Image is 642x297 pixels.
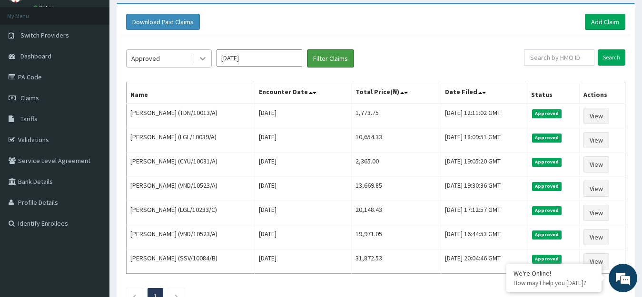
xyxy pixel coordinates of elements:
td: [DATE] [255,128,352,153]
td: 2,365.00 [351,153,441,177]
td: [PERSON_NAME] (LGL/10039/A) [127,128,255,153]
span: Dashboard [20,52,51,60]
td: [DATE] 19:05:20 GMT [441,153,527,177]
th: Name [127,82,255,104]
div: Chat with us now [49,53,160,66]
td: 13,669.85 [351,177,441,201]
span: Approved [532,109,562,118]
input: Search [598,49,625,66]
td: [DATE] [255,225,352,249]
th: Status [527,82,579,104]
a: Add Claim [585,14,625,30]
td: [DATE] 17:12:57 GMT [441,201,527,225]
span: Claims [20,94,39,102]
td: [PERSON_NAME] (VND/10523/A) [127,225,255,249]
span: Switch Providers [20,31,69,39]
span: Approved [532,182,562,191]
span: Approved [532,206,562,215]
td: [PERSON_NAME] (VND/10523/A) [127,177,255,201]
td: [DATE] 18:09:51 GMT [441,128,527,153]
textarea: Type your message and hit 'Enter' [5,197,181,230]
div: We're Online! [514,269,594,278]
td: 1,773.75 [351,104,441,128]
td: [PERSON_NAME] (CYU/10031/A) [127,153,255,177]
td: [DATE] [255,104,352,128]
div: Minimize live chat window [156,5,179,28]
span: Approved [532,230,562,239]
a: Online [33,4,56,11]
td: 19,971.05 [351,225,441,249]
td: [PERSON_NAME] (TDN/10013/A) [127,104,255,128]
td: [DATE] 20:04:46 GMT [441,249,527,274]
td: 20,148.43 [351,201,441,225]
td: [DATE] [255,153,352,177]
a: View [583,156,609,172]
a: View [583,229,609,245]
span: Tariffs [20,115,38,123]
a: View [583,253,609,269]
td: [DATE] 16:44:53 GMT [441,225,527,249]
th: Actions [580,82,625,104]
a: View [583,108,609,124]
img: d_794563401_company_1708531726252_794563401 [18,48,39,71]
td: [DATE] [255,201,352,225]
td: [PERSON_NAME] (LGL/10233/C) [127,201,255,225]
input: Search by HMO ID [524,49,594,66]
span: Approved [532,134,562,142]
td: 31,872.53 [351,249,441,274]
button: Download Paid Claims [126,14,200,30]
a: View [583,132,609,148]
p: How may I help you today? [514,279,594,287]
button: Filter Claims [307,49,354,67]
td: [DATE] [255,249,352,274]
span: We're online! [55,88,131,184]
span: Approved [532,255,562,263]
td: [DATE] 19:30:36 GMT [441,177,527,201]
th: Total Price(₦) [351,82,441,104]
th: Date Filed [441,82,527,104]
a: View [583,205,609,221]
td: 10,654.33 [351,128,441,153]
td: [PERSON_NAME] (SSV/10084/B) [127,249,255,274]
a: View [583,181,609,197]
span: Approved [532,158,562,166]
td: [DATE] [255,177,352,201]
input: Select Month and Year [217,49,302,67]
td: [DATE] 12:11:02 GMT [441,104,527,128]
div: Approved [131,54,160,63]
th: Encounter Date [255,82,352,104]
